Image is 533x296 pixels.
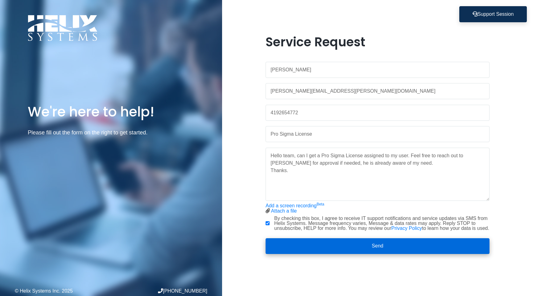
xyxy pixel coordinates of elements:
[271,208,297,214] a: Attach a file
[266,238,490,254] button: Send
[266,35,490,49] h1: Service Request
[266,83,490,99] input: Work Email
[15,289,111,294] div: © Helix Systems Inc. 2025
[316,202,324,206] sup: Beta
[28,15,97,41] img: Logo
[111,288,207,294] div: [PHONE_NUMBER]
[266,105,490,121] input: Phone Number
[28,103,194,121] h1: We're here to help!
[274,216,490,231] label: By checking this box, I agree to receive IT support notifications and service updates via SMS fro...
[266,126,490,142] input: Subject
[28,128,194,137] p: Please fill out the form on the right to get started.
[266,203,324,208] a: Add a screen recordingBeta
[266,62,490,78] input: Name
[391,226,422,231] a: Privacy Policy
[459,6,527,22] button: Support Session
